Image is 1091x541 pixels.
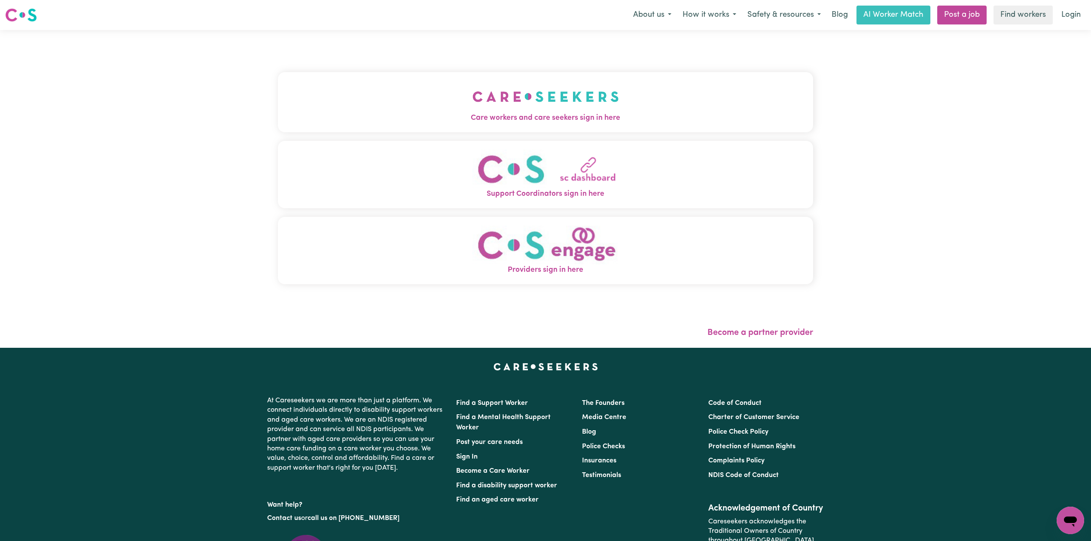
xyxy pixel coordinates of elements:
button: Support Coordinators sign in here [278,141,813,208]
p: Want help? [267,497,446,510]
a: call us on [PHONE_NUMBER] [308,515,399,522]
a: Contact us [267,515,301,522]
a: Find an aged care worker [456,496,539,503]
p: At Careseekers we are more than just a platform. We connect individuals directly to disability su... [267,392,446,476]
h2: Acknowledgement of Country [708,503,824,514]
a: AI Worker Match [856,6,930,24]
a: Post your care needs [456,439,523,446]
a: Sign In [456,453,478,460]
a: Login [1056,6,1086,24]
button: About us [628,6,677,24]
a: Find workers [993,6,1053,24]
a: Charter of Customer Service [708,414,799,421]
a: Post a job [937,6,987,24]
a: Careseekers logo [5,5,37,25]
a: Police Check Policy [708,429,768,435]
a: Testimonials [582,472,621,479]
iframe: Button to launch messaging window [1057,507,1084,534]
a: Insurances [582,457,616,464]
span: Care workers and care seekers sign in here [278,112,813,124]
a: Blog [582,429,596,435]
a: Become a partner provider [707,328,813,337]
span: Providers sign in here [278,264,813,276]
a: Complaints Policy [708,457,765,464]
button: Care workers and care seekers sign in here [278,72,813,132]
p: or [267,510,446,526]
button: Safety & resources [742,6,826,24]
a: Find a disability support worker [456,482,557,489]
a: Blog [826,6,853,24]
a: Media Centre [582,414,626,421]
a: Careseekers home page [494,363,598,370]
a: Code of Conduct [708,400,762,407]
button: Providers sign in here [278,217,813,284]
img: Careseekers logo [5,7,37,23]
a: Protection of Human Rights [708,443,795,450]
a: The Founders [582,400,625,407]
a: Become a Care Worker [456,468,530,474]
a: NDIS Code of Conduct [708,472,779,479]
button: How it works [677,6,742,24]
span: Support Coordinators sign in here [278,188,813,200]
a: Find a Mental Health Support Worker [456,414,551,431]
a: Find a Support Worker [456,400,528,407]
a: Police Checks [582,443,625,450]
